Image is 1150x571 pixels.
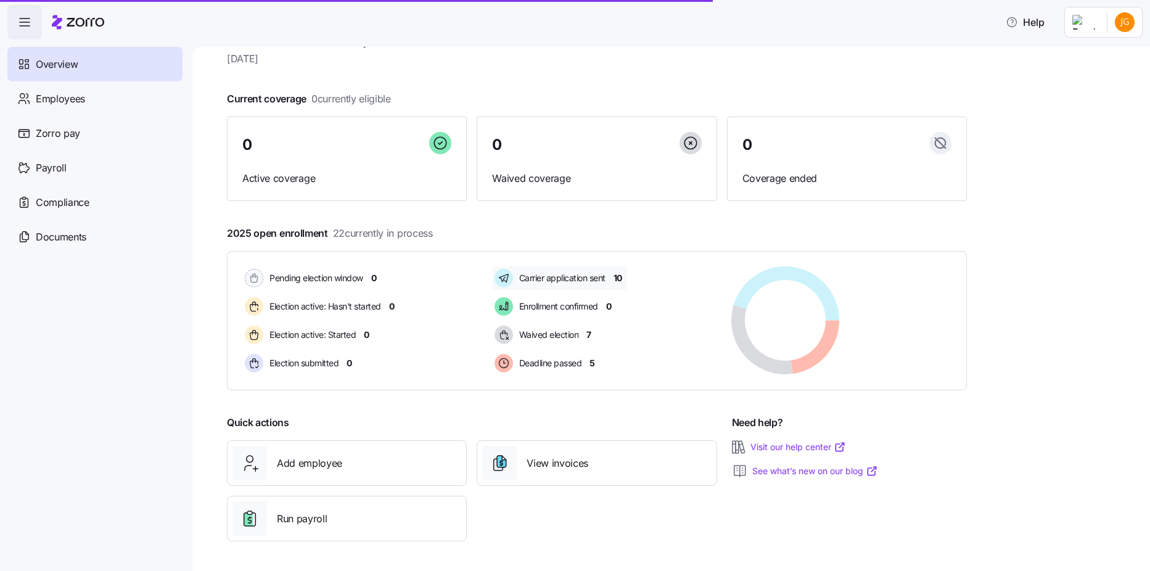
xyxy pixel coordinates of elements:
[36,160,67,176] span: Payroll
[742,138,752,152] span: 0
[515,357,582,369] span: Deadline passed
[36,229,86,245] span: Documents
[266,357,339,369] span: Election submitted
[36,195,89,210] span: Compliance
[732,415,783,430] span: Need help?
[333,226,433,241] span: 22 currently in process
[606,300,612,313] span: 0
[750,441,846,453] a: Visit our help center
[742,171,951,186] span: Coverage ended
[492,171,701,186] span: Waived coverage
[266,329,356,341] span: Election active: Started
[347,357,352,369] span: 0
[589,357,595,369] span: 5
[389,300,395,313] span: 0
[752,465,878,477] a: See what’s new on our blog
[515,272,606,284] span: Carrier application sent
[277,456,342,471] span: Add employee
[364,329,369,341] span: 0
[492,138,502,152] span: 0
[7,220,183,254] a: Documents
[242,138,252,152] span: 0
[36,57,78,72] span: Overview
[527,456,588,471] span: View invoices
[36,91,85,107] span: Employees
[1115,12,1135,32] img: be28eee7940ff7541a673135d606113e
[7,47,183,81] a: Overview
[227,51,967,67] span: [DATE]
[266,300,381,313] span: Election active: Hasn't started
[311,91,391,107] span: 0 currently eligible
[586,329,591,341] span: 7
[242,171,451,186] span: Active coverage
[266,272,363,284] span: Pending election window
[1072,15,1097,30] img: Employer logo
[7,81,183,116] a: Employees
[7,150,183,185] a: Payroll
[371,272,377,284] span: 0
[614,272,622,284] span: 10
[227,91,391,107] span: Current coverage
[996,10,1054,35] button: Help
[277,511,327,527] span: Run payroll
[515,300,598,313] span: Enrollment confirmed
[7,185,183,220] a: Compliance
[36,126,80,141] span: Zorro pay
[515,329,579,341] span: Waived election
[227,226,433,241] span: 2025 open enrollment
[1006,15,1045,30] span: Help
[7,116,183,150] a: Zorro pay
[227,415,289,430] span: Quick actions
